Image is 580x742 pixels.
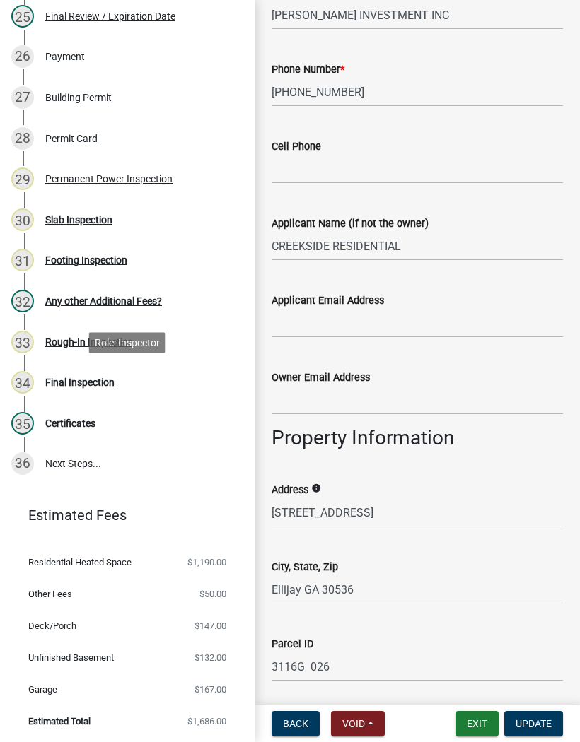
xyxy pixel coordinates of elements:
[28,621,76,630] span: Deck/Porch
[504,711,563,736] button: Update
[11,331,34,353] div: 33
[11,127,34,150] div: 28
[456,711,499,736] button: Exit
[45,134,98,143] div: Permit Card
[45,11,175,21] div: Final Review / Expiration Date
[11,452,34,475] div: 36
[272,142,321,152] label: Cell Phone
[11,290,34,312] div: 32
[11,371,34,394] div: 34
[283,718,308,729] span: Back
[272,563,338,572] label: City, State, Zip
[28,717,91,726] span: Estimated Total
[11,86,34,109] div: 27
[272,711,320,736] button: Back
[272,219,429,229] label: Applicant Name (if not the owner)
[28,685,57,694] span: Garage
[28,653,114,662] span: Unfinished Basement
[331,711,385,736] button: Void
[11,5,34,28] div: 25
[272,65,344,75] label: Phone Number
[45,174,173,184] div: Permanent Power Inspection
[45,296,162,306] div: Any other Additional Fees?
[516,718,552,729] span: Update
[342,718,365,729] span: Void
[11,501,232,529] a: Estimated Fees
[11,249,34,271] div: 31
[45,418,95,428] div: Certificates
[311,483,321,493] i: info
[45,255,127,265] div: Footing Inspection
[45,93,112,102] div: Building Permit
[28,589,72,599] span: Other Fees
[187,558,226,567] span: $1,190.00
[89,332,166,353] div: Role: Inspector
[272,640,313,649] label: Parcel ID
[45,337,134,347] div: Rough-In Inspection
[272,373,370,383] label: Owner Email Address
[11,208,34,231] div: 30
[195,685,226,694] span: $167.00
[11,412,34,435] div: 35
[272,296,384,306] label: Applicant Email Address
[199,589,226,599] span: $50.00
[45,215,112,225] div: Slab Inspection
[272,426,563,450] h3: Property Information
[45,377,115,387] div: Final Inspection
[195,621,226,630] span: $147.00
[187,717,226,726] span: $1,686.00
[11,45,34,68] div: 26
[195,653,226,662] span: $132.00
[11,167,34,190] div: 29
[272,485,308,495] label: Address
[45,52,85,61] div: Payment
[28,558,132,567] span: Residential Heated Space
